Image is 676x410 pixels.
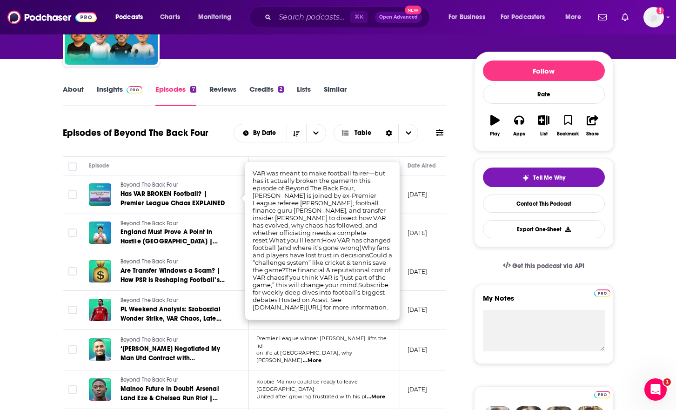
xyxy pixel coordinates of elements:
div: Date Aired [408,160,436,171]
span: Table [355,130,371,136]
div: Description [256,160,286,171]
input: Search podcasts, credits, & more... [275,10,350,25]
a: Beyond The Back Four [120,336,232,344]
span: Open Advanced [379,15,418,20]
span: Toggle select row [68,229,77,237]
a: Charts [154,10,186,25]
label: My Notes [483,294,605,310]
iframe: Intercom live chat [644,378,667,401]
button: open menu [442,10,497,25]
span: More [565,11,581,24]
span: ...More [367,393,385,401]
span: ⌘ K [350,11,368,23]
span: Charts [160,11,180,24]
div: Episode [89,160,110,171]
button: Choose View [334,124,419,142]
a: Beyond The Back Four [120,258,232,266]
p: [DATE] [408,268,428,276]
span: Beyond The Back Four [120,220,178,227]
a: Get this podcast via API [495,255,592,277]
img: tell me why sparkle [522,174,529,181]
h1: Episodes of Beyond The Back Four [63,127,208,139]
span: Get this podcast via API [512,262,584,270]
span: VAR was meant to make football fairer—but has it actually broken the game?In this episode of Beyo... [253,169,392,311]
h2: Choose List sort [234,124,326,142]
img: Podchaser Pro [594,289,610,297]
span: Are Transfer Windows a Scam? | How PSR Is Reshaping Football’s Transfer Market [120,267,225,293]
a: Beyond The Back Four [120,220,232,228]
svg: Add a profile image [656,7,664,14]
span: ‘[PERSON_NAME] Negotiated My Man Utd Contract with [PERSON_NAME]!' - [PERSON_NAME] exclusive [120,345,230,381]
span: Toggle select row [68,385,77,394]
button: Bookmark [556,109,580,142]
button: Export One-Sheet [483,220,605,238]
a: Beyond The Back Four [120,296,232,305]
span: Beyond The Back Four [120,297,178,303]
img: Podchaser - Follow, Share and Rate Podcasts [7,8,97,26]
button: open menu [234,130,287,136]
span: For Business [448,11,485,24]
button: List [531,109,556,142]
span: Monitoring [198,11,231,24]
button: Apps [507,109,531,142]
span: Logged in as NicolaLynch [643,7,664,27]
a: Show notifications dropdown [618,9,632,25]
span: For Podcasters [501,11,545,24]
p: [DATE] [408,385,428,393]
div: List [540,131,548,137]
span: Toggle select row [68,306,77,314]
button: Column Actions [387,161,398,172]
span: Beyond The Back Four [120,376,178,383]
div: 2 [278,86,284,93]
button: Show profile menu [643,7,664,27]
div: Rate [483,85,605,104]
button: open menu [495,10,559,25]
span: Podcasts [115,11,143,24]
button: open menu [559,10,593,25]
span: Toggle select row [68,190,77,199]
a: Credits2 [249,85,284,106]
span: Beyond The Back Four [120,336,178,343]
a: Are Transfer Windows a Scam? | How PSR Is Reshaping Football’s Transfer Market [120,266,232,285]
span: Toggle select row [68,267,77,276]
img: User Profile [643,7,664,27]
span: England Must Prove A Point In Hostile [GEOGRAPHIC_DATA] | [GEOGRAPHIC_DATA] Preview & [GEOGRAPHIC... [120,228,218,264]
a: Contact This Podcast [483,195,605,213]
button: open menu [109,10,155,25]
span: 1 [663,378,671,386]
button: Sort Direction [287,124,306,142]
span: Has VAR BROKEN Football? | Premier League Chaos EXPLAINED [120,190,225,207]
div: Share [586,131,599,137]
a: ‘[PERSON_NAME] Negotiated My Man Utd Contract with [PERSON_NAME]!' - [PERSON_NAME] exclusive [120,344,232,363]
p: [DATE] [408,306,428,314]
div: Play [490,131,500,137]
a: Pro website [594,390,610,398]
div: Sort Direction [379,124,398,142]
a: Show notifications dropdown [595,9,610,25]
button: tell me why sparkleTell Me Why [483,168,605,187]
a: PL Weekend Analysis: Szoboszlai Wonder Strike, VAR Chaos, Late Goal Drama & [PERSON_NAME] switch [120,305,232,323]
p: [DATE] [408,346,428,354]
span: By Date [253,130,279,136]
a: Lists [297,85,311,106]
span: on life at [GEOGRAPHIC_DATA], why [PERSON_NAME] [256,350,353,363]
span: United after growing frustrated with his pl [256,393,366,400]
button: Play [483,109,507,142]
a: InsightsPodchaser Pro [97,85,143,106]
button: Follow [483,60,605,81]
p: [DATE] [408,190,428,198]
button: open menu [306,124,326,142]
span: Tell Me Why [533,174,565,181]
img: Podchaser Pro [594,391,610,398]
img: Podchaser Pro [127,86,143,94]
div: Search podcasts, credits, & more... [258,7,439,28]
a: Episodes7 [155,85,196,106]
span: PL Weekend Analysis: Szoboszlai Wonder Strike, VAR Chaos, Late Goal Drama & [PERSON_NAME] switch [120,305,221,341]
a: Beyond The Back Four [120,376,232,384]
span: Beyond The Back Four [120,258,178,265]
a: Mainoo Future in Doubt! Arsenal Land Eze & Chelsea Run Riot | Beyond The Back Four [120,384,232,403]
button: Open AdvancedNew [375,12,422,23]
span: Kobbie Mainoo could be ready to leave [GEOGRAPHIC_DATA] [256,378,358,392]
